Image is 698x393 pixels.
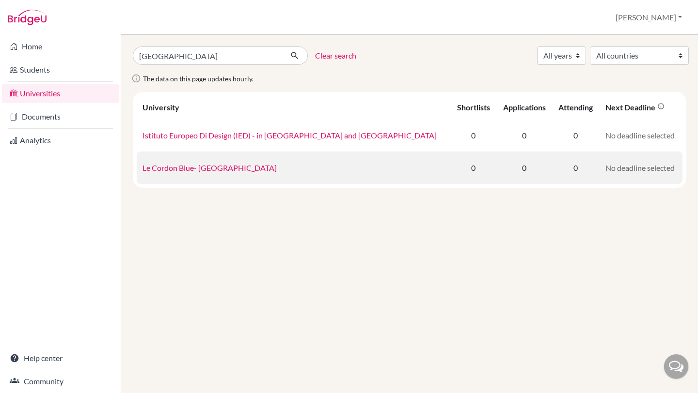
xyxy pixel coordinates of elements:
span: Help [22,7,42,15]
td: 0 [451,119,496,151]
a: Home [2,37,119,56]
img: Bridge-U [8,10,47,25]
span: No deadline selected [605,131,675,140]
td: 0 [552,151,600,184]
a: Documents [2,107,119,126]
div: Next deadline [605,103,665,112]
td: 0 [496,151,552,184]
span: The data on this page updates hourly. [143,75,254,83]
div: Attending [558,103,593,112]
a: Le Cordon Blue- [GEOGRAPHIC_DATA] [143,163,277,172]
div: Shortlists [457,103,490,112]
a: Clear search [315,50,356,61]
td: 0 [451,151,496,184]
a: Universities [2,84,119,103]
a: Istituto Europeo Di Design (IED) - in [GEOGRAPHIC_DATA] and [GEOGRAPHIC_DATA] [143,131,437,140]
a: Students [2,60,119,79]
a: Help center [2,348,119,368]
td: 0 [496,119,552,151]
td: 0 [552,119,600,151]
span: No deadline selected [605,163,675,172]
input: Search all universities [133,46,283,65]
a: Community [2,372,119,391]
a: Analytics [2,131,119,150]
button: [PERSON_NAME] [611,8,686,27]
div: Applications [503,103,546,112]
th: University [137,96,451,119]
